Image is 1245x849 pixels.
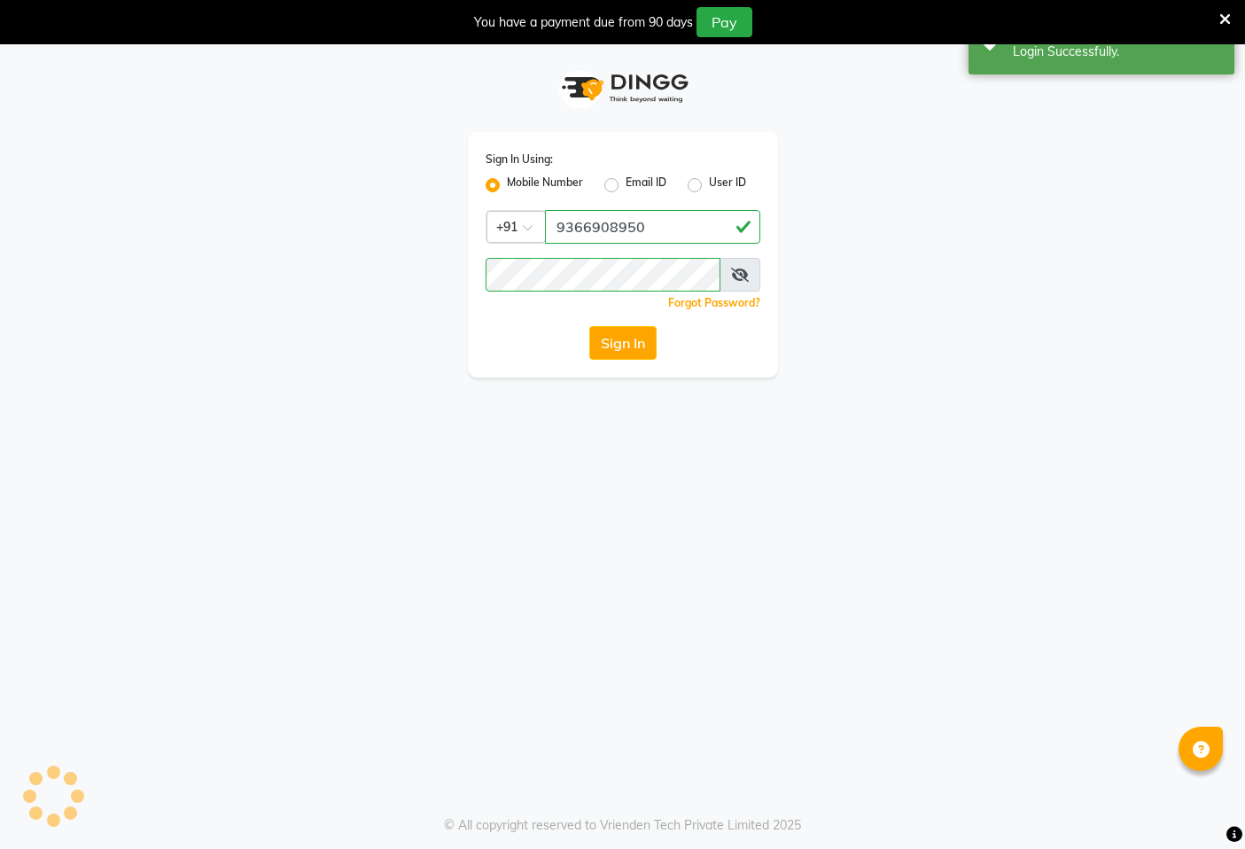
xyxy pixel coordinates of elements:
label: Mobile Number [507,175,583,196]
input: Username [545,210,760,244]
label: Sign In Using: [486,152,553,167]
a: Forgot Password? [668,296,760,309]
input: Username [486,258,720,292]
div: Login Successfully. [1013,43,1221,61]
button: Sign In [589,326,657,360]
label: Email ID [626,175,666,196]
label: User ID [709,175,746,196]
div: You have a payment due from 90 days [474,13,693,32]
iframe: chat widget [1171,778,1227,831]
img: logo1.svg [552,62,694,114]
button: Pay [696,7,752,37]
